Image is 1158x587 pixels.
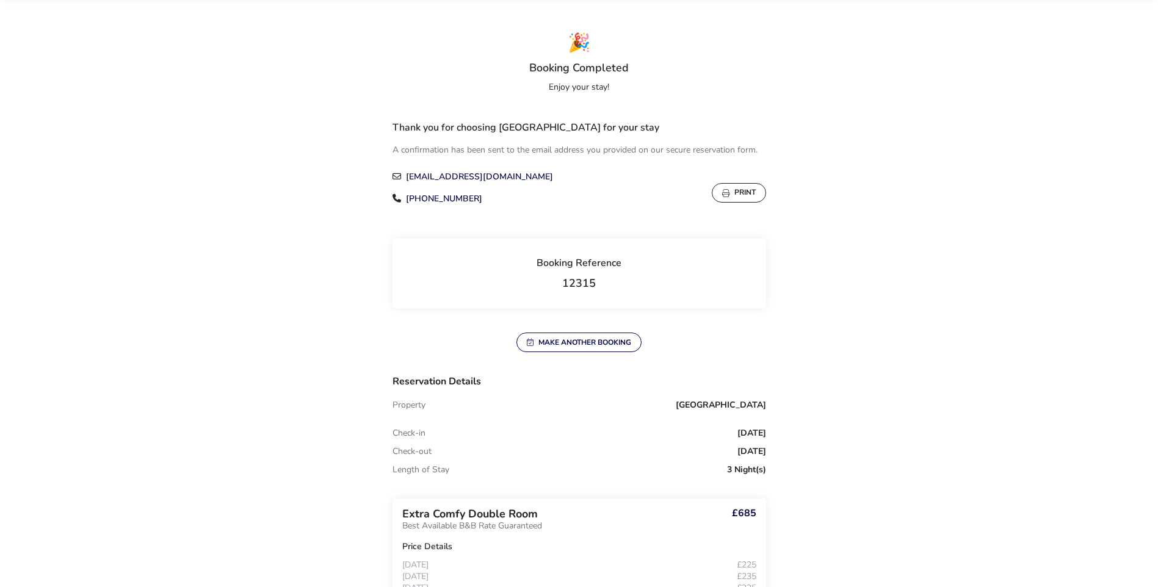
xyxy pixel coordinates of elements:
p: Check-out [393,447,432,456]
p: Best Available B&B Rate Guaranteed [402,522,542,530]
a: [EMAIL_ADDRESS][DOMAIN_NAME] [406,171,553,182]
span: 3 Night(s) [727,466,766,474]
p: Enjoy your stay! [393,73,766,96]
span: [DATE] [402,559,429,571]
a: [PHONE_NUMBER] [406,193,482,204]
button: Make another booking [516,333,642,352]
p: Length of Stay [393,466,449,474]
h3: Price Details [402,542,452,551]
p: A confirmation has been sent to the email address you provided on our secure reservation form. [393,139,758,161]
button: Print [712,183,766,203]
span: £685 [732,508,756,518]
h2: Extra Comfy Double Room [402,508,542,519]
h3: Thank you for choosing [GEOGRAPHIC_DATA] for your stay [393,121,659,139]
span: [DATE] [737,447,766,456]
span: £225 [737,561,756,569]
span: [DATE] [737,429,766,438]
span: [GEOGRAPHIC_DATA] [676,401,766,409]
h3: Reservation Details [393,376,766,396]
p: Check-in [393,429,425,438]
h1: Booking Completed [529,60,629,75]
h2: Booking Reference [402,258,756,278]
span: 12315 [562,276,596,290]
p: Property [393,401,425,409]
span: [DATE] [402,571,429,582]
span: £235 [737,572,756,581]
i: 🎉 [393,34,766,52]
